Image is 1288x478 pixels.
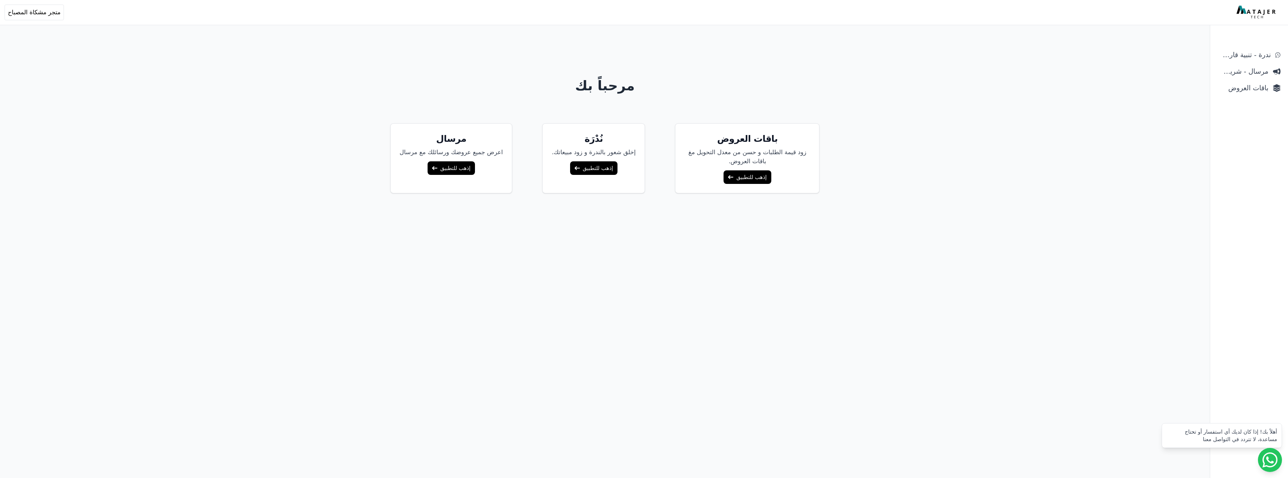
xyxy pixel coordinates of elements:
[684,133,810,145] h5: باقات العروض
[1218,83,1268,93] span: باقات العروض
[1218,66,1268,77] span: مرسال - شريط دعاية
[5,5,64,20] button: متجر مشكاة المصباح
[684,148,810,166] p: زود قيمة الطلبات و حسن من معدل التحويل مغ باقات العروض.
[400,148,503,157] p: اعرض جميع عروضك ورسائلك مع مرسال
[316,78,894,93] h1: مرحباً بك
[1167,428,1277,443] div: أهلاً بك! إذا كان لديك أي استفسار أو تحتاج مساعدة، لا تتردد في التواصل معنا
[8,8,61,17] span: متجر مشكاة المصباح
[552,148,636,157] p: إخلق شعور بالندرة و زود مبيعاتك.
[570,161,617,175] a: إذهب للتطبيق
[1236,6,1277,19] img: MatajerTech Logo
[552,133,636,145] h5: نُدْرَة
[1218,50,1271,60] span: ندرة - تنبية قارب علي النفاذ
[400,133,503,145] h5: مرسال
[428,161,475,175] a: إذهب للتطبيق
[724,170,771,184] a: إذهب للتطبيق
